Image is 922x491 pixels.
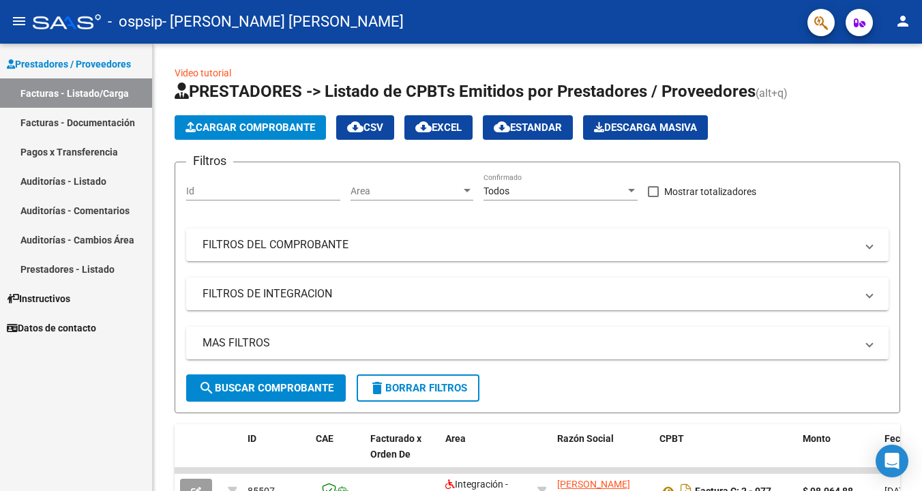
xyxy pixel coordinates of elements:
[445,433,466,444] span: Area
[483,115,573,140] button: Estandar
[186,151,233,170] h3: Filtros
[7,291,70,306] span: Instructivos
[7,57,131,72] span: Prestadores / Proveedores
[162,7,404,37] span: - [PERSON_NAME] [PERSON_NAME]
[203,336,856,351] mat-panel-title: MAS FILTROS
[7,321,96,336] span: Datos de contacto
[175,68,231,78] a: Video tutorial
[370,433,421,460] span: Facturado x Orden De
[316,433,333,444] span: CAE
[876,445,908,477] div: Open Intercom Messenger
[108,7,162,37] span: - ospsip
[594,121,697,134] span: Descarga Masiva
[895,13,911,29] mat-icon: person
[365,424,440,484] datatable-header-cell: Facturado x Orden De
[404,115,473,140] button: EXCEL
[175,82,756,101] span: PRESTADORES -> Listado de CPBTs Emitidos por Prestadores / Proveedores
[494,121,562,134] span: Estandar
[11,13,27,29] mat-icon: menu
[557,433,614,444] span: Razón Social
[654,424,797,484] datatable-header-cell: CPBT
[186,278,889,310] mat-expansion-panel-header: FILTROS DE INTEGRACION
[185,121,315,134] span: Cargar Comprobante
[336,115,394,140] button: CSV
[175,115,326,140] button: Cargar Comprobante
[756,87,788,100] span: (alt+q)
[552,424,654,484] datatable-header-cell: Razón Social
[186,327,889,359] mat-expansion-panel-header: MAS FILTROS
[494,119,510,135] mat-icon: cloud_download
[203,286,856,301] mat-panel-title: FILTROS DE INTEGRACION
[242,424,310,484] datatable-header-cell: ID
[415,121,462,134] span: EXCEL
[186,228,889,261] mat-expansion-panel-header: FILTROS DEL COMPROBANTE
[369,382,467,394] span: Borrar Filtros
[347,119,363,135] mat-icon: cloud_download
[347,121,383,134] span: CSV
[198,380,215,396] mat-icon: search
[310,424,365,484] datatable-header-cell: CAE
[583,115,708,140] app-download-masive: Descarga masiva de comprobantes (adjuntos)
[583,115,708,140] button: Descarga Masiva
[440,424,532,484] datatable-header-cell: Area
[797,424,879,484] datatable-header-cell: Monto
[357,374,479,402] button: Borrar Filtros
[369,380,385,396] mat-icon: delete
[803,433,831,444] span: Monto
[248,433,256,444] span: ID
[484,185,509,196] span: Todos
[351,185,461,197] span: Area
[664,183,756,200] span: Mostrar totalizadores
[186,374,346,402] button: Buscar Comprobante
[415,119,432,135] mat-icon: cloud_download
[659,433,684,444] span: CPBT
[203,237,856,252] mat-panel-title: FILTROS DEL COMPROBANTE
[198,382,333,394] span: Buscar Comprobante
